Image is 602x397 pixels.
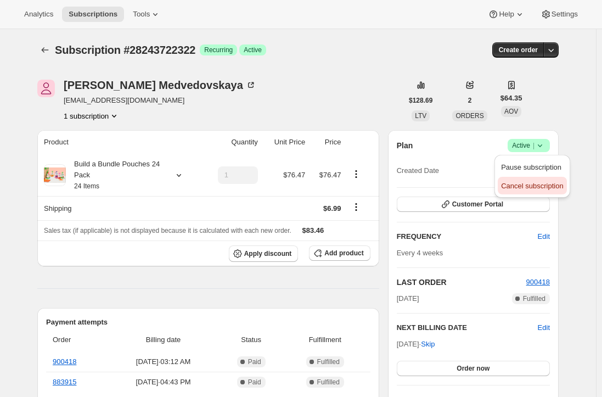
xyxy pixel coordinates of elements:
[402,93,439,108] button: $128.69
[397,249,443,257] span: Every 4 weeks
[37,80,55,97] span: Evelina Medvedovskaya
[248,378,261,387] span: Paid
[46,328,108,352] th: Order
[308,130,344,154] th: Price
[111,356,216,367] span: [DATE] · 03:12 AM
[501,163,561,171] span: Pause subscription
[492,42,544,58] button: Create order
[37,130,202,154] th: Product
[62,7,124,22] button: Subscriptions
[319,171,341,179] span: $76.47
[526,278,550,286] a: 900418
[455,112,483,120] span: ORDERS
[512,140,545,151] span: Active
[500,93,522,104] span: $64.35
[223,334,280,345] span: Status
[248,357,261,366] span: Paid
[499,46,538,54] span: Create order
[323,204,341,213] span: $6.99
[552,10,578,19] span: Settings
[309,245,370,261] button: Add product
[397,361,550,376] button: Order now
[46,317,370,328] h2: Payment attempts
[317,357,340,366] span: Fulfilled
[462,93,479,108] button: 2
[317,378,340,387] span: Fulfilled
[538,231,550,242] span: Edit
[468,96,472,105] span: 2
[523,294,545,303] span: Fulfilled
[64,80,256,91] div: [PERSON_NAME] Medvedovskaya
[347,201,365,213] button: Shipping actions
[204,46,233,54] span: Recurring
[244,46,262,54] span: Active
[397,231,538,242] h2: FREQUENCY
[347,168,365,180] button: Product actions
[531,228,556,245] button: Edit
[504,108,518,115] span: AOV
[302,226,324,234] span: $83.46
[64,110,120,121] button: Product actions
[538,322,550,333] button: Edit
[397,322,538,333] h2: NEXT BILLING DATE
[526,277,550,288] button: 900418
[397,197,550,212] button: Customer Portal
[69,10,117,19] span: Subscriptions
[55,44,195,56] span: Subscription #28243722322
[533,141,535,150] span: |
[414,336,441,353] button: Skip
[37,196,202,220] th: Shipping
[481,7,531,22] button: Help
[421,339,435,350] span: Skip
[133,10,150,19] span: Tools
[397,277,526,288] h2: LAST ORDER
[111,377,216,388] span: [DATE] · 04:43 PM
[409,96,432,105] span: $128.69
[452,200,503,209] span: Customer Portal
[498,158,566,176] button: Pause subscription
[324,249,363,258] span: Add product
[498,177,566,194] button: Cancel subscription
[44,227,291,234] span: Sales tax (if applicable) is not displayed because it is calculated with each new order.
[18,7,60,22] button: Analytics
[534,7,584,22] button: Settings
[501,182,563,190] span: Cancel subscription
[397,340,435,348] span: [DATE] ·
[53,378,76,386] a: 883915
[415,112,426,120] span: LTV
[283,171,305,179] span: $76.47
[261,130,308,154] th: Unit Price
[53,357,76,366] a: 900418
[66,159,165,192] div: Build a Bundle Pouches 24 Pack
[499,10,514,19] span: Help
[24,10,53,19] span: Analytics
[37,42,53,58] button: Subscriptions
[244,249,292,258] span: Apply discount
[397,140,413,151] h2: Plan
[457,364,490,373] span: Order now
[111,334,216,345] span: Billing date
[229,245,299,262] button: Apply discount
[286,334,364,345] span: Fulfillment
[397,165,439,176] span: Created Date
[74,182,99,190] small: 24 Items
[126,7,167,22] button: Tools
[202,130,261,154] th: Quantity
[64,95,256,106] span: [EMAIL_ADDRESS][DOMAIN_NAME]
[397,293,419,304] span: [DATE]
